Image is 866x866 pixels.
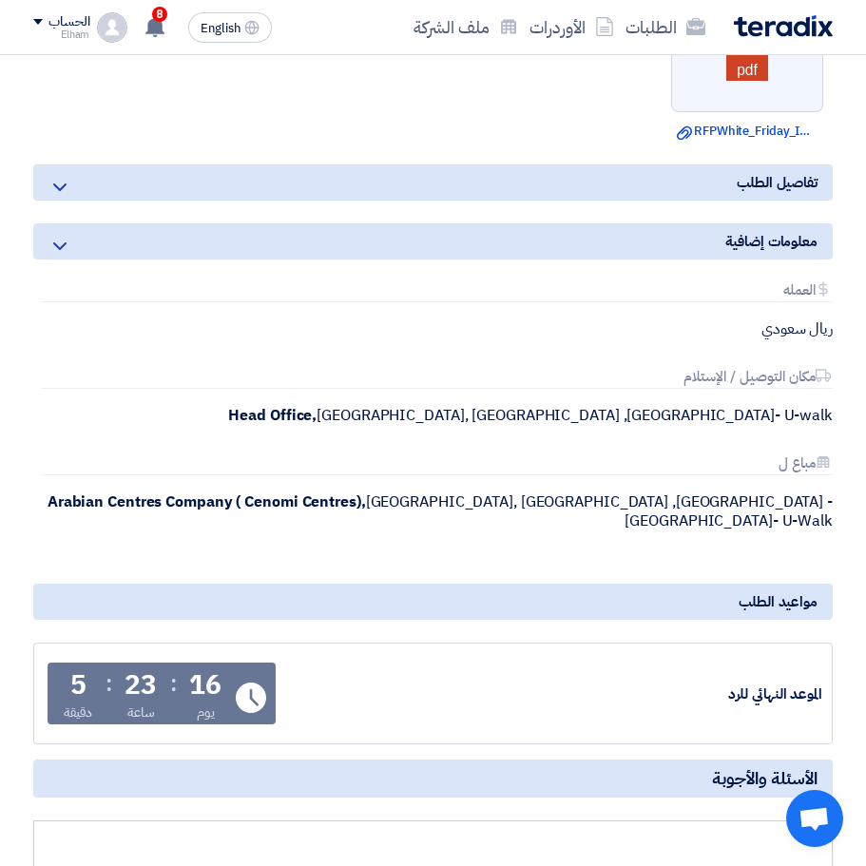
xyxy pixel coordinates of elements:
span: تفاصيل الطلب [737,172,818,193]
span: 8 [152,7,167,22]
div: 23 [125,672,157,699]
div: [GEOGRAPHIC_DATA], [GEOGRAPHIC_DATA] ,[GEOGRAPHIC_DATA] - [GEOGRAPHIC_DATA]- U-Walk [33,492,833,530]
b: Head Office, [228,404,317,427]
div: : [170,666,177,701]
div: مباع ل [41,455,833,475]
span: الأسئلة والأجوبة [712,767,818,789]
div: مواعيد الطلب [33,584,833,620]
a: RFPWhite_Friday_INSTANT_WIN_ACTIVATION_.pdf [677,122,818,141]
div: ساعة [127,702,155,722]
span: English [201,22,241,35]
div: 16 [189,672,221,699]
a: ملف الشركة [408,5,524,49]
div: دقيقة [64,702,93,722]
button: English [188,12,272,43]
a: الطلبات [620,5,711,49]
div: دردشة مفتوحة [786,790,843,847]
div: مكان التوصيل / الإستلام [41,369,833,389]
img: Teradix logo [734,15,833,37]
div: ريال سعودي [33,319,833,338]
div: 5 [70,672,87,699]
div: الموعد النهائي للرد [680,683,822,705]
div: Elham [33,29,89,40]
div: العمله [41,282,833,302]
div: الحساب [48,14,89,30]
span: معلومات إضافية [725,231,818,252]
div: : [106,666,112,701]
img: profile_test.png [97,12,127,43]
div: [GEOGRAPHIC_DATA], [GEOGRAPHIC_DATA] ,[GEOGRAPHIC_DATA]- U-walk [33,406,833,425]
div: يوم [197,702,215,722]
b: Arabian Centres Company ( Cenomi Centres), [48,491,366,513]
a: الأوردرات [524,5,620,49]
